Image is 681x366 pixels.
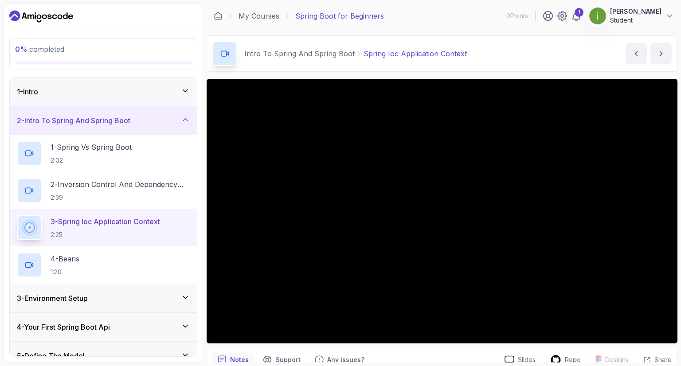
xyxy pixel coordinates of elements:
[17,215,190,240] button: 3-Spring Ioc Application Context2:25
[10,78,197,106] button: 1-Intro
[9,9,73,23] a: Dashboard
[17,322,110,332] h3: 4 - Your First Spring Boot Api
[244,48,355,59] p: Intro To Spring And Spring Boot
[571,11,582,21] a: 1
[275,355,301,364] p: Support
[17,350,85,361] h3: 5 - Define The Model
[15,45,64,54] span: completed
[51,193,190,202] p: 2:39
[518,355,536,364] p: Slides
[17,293,88,304] h3: 3 - Environment Setup
[497,355,543,365] a: Slides
[605,355,629,364] p: Designs
[636,355,672,364] button: Share
[51,142,132,152] p: 1 - Spring Vs Spring Boot
[295,11,384,21] p: Spring Boot for Beginners
[17,86,38,97] h3: 1 - Intro
[51,253,79,264] p: 4 - Beans
[575,8,583,17] div: 1
[15,45,27,54] span: 0 %
[327,355,364,364] p: Any issues?
[10,106,197,135] button: 2-Intro To Spring And Spring Boot
[17,115,130,126] h3: 2 - Intro To Spring And Spring Boot
[51,268,79,276] p: 1:20
[10,284,197,312] button: 3-Environment Setup
[654,355,672,364] p: Share
[565,355,581,364] p: Repo
[51,156,132,165] p: 2:02
[17,178,190,203] button: 2-Inversion Control And Dependency Injection2:39
[364,48,467,59] p: Spring Ioc Application Context
[650,43,672,64] button: next content
[214,12,223,20] a: Dashboard
[17,253,190,277] button: 4-Beans1:20
[626,43,647,64] button: previous content
[610,16,661,25] p: Student
[207,79,677,343] iframe: 3 - Spring IoC Application Context
[10,313,197,341] button: 4-Your First Spring Boot Api
[230,355,249,364] p: Notes
[51,216,160,227] p: 3 - Spring Ioc Application Context
[17,141,190,166] button: 1-Spring Vs Spring Boot2:02
[506,12,528,20] p: 0 Points
[51,230,160,239] p: 2:25
[543,354,588,366] a: Repo
[239,11,279,21] a: My Courses
[589,8,606,24] img: user profile image
[589,7,674,25] button: user profile image[PERSON_NAME]Student
[610,7,661,16] p: [PERSON_NAME]
[51,179,190,190] p: 2 - Inversion Control And Dependency Injection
